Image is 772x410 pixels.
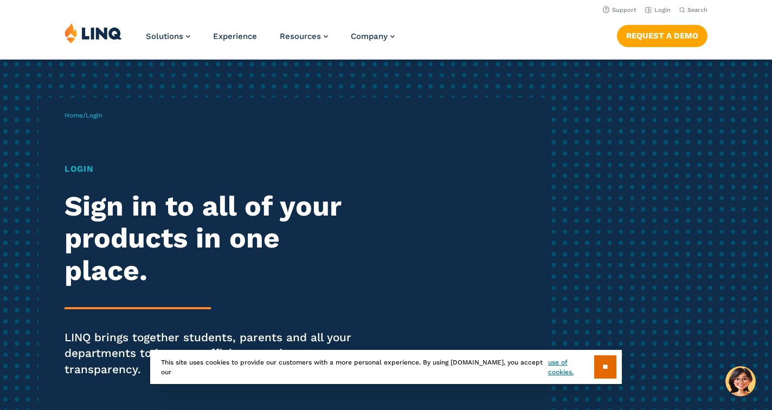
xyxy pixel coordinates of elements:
[65,330,362,378] p: LINQ brings together students, parents and all your departments to improve efficiency and transpa...
[65,112,83,119] a: Home
[687,6,707,14] span: Search
[725,366,756,396] button: Hello, have a question? Let’s chat.
[146,31,190,41] a: Solutions
[213,31,257,41] a: Experience
[280,31,328,41] a: Resources
[65,23,122,43] img: LINQ | K‑12 Software
[86,112,102,119] span: Login
[65,190,362,286] h2: Sign in to all of your products in one place.
[65,162,362,175] h1: Login
[548,357,594,377] a: use of cookies.
[351,31,395,41] a: Company
[150,350,622,384] div: This site uses cookies to provide our customers with a more personal experience. By using [DOMAIN...
[65,112,102,119] span: /
[146,31,183,41] span: Solutions
[617,23,707,47] nav: Button Navigation
[351,31,388,41] span: Company
[146,23,395,58] nav: Primary Navigation
[645,6,671,14] a: Login
[617,25,707,47] a: Request a Demo
[603,6,636,14] a: Support
[679,6,707,14] button: Open Search Bar
[280,31,321,41] span: Resources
